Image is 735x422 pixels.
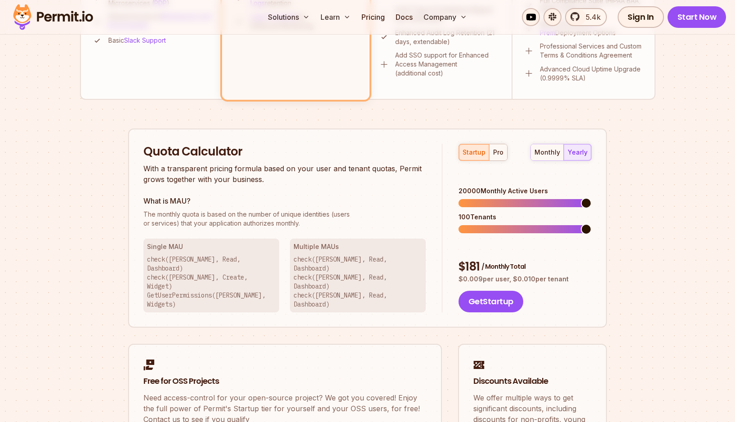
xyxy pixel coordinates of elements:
[147,255,276,309] p: check([PERSON_NAME], Read, Dashboard) check([PERSON_NAME], Create, Widget) GetUserPermissions([PE...
[9,2,97,32] img: Permit logo
[540,20,598,36] a: On-Prem
[392,8,416,26] a: Docs
[493,148,503,157] div: pro
[459,291,523,312] button: GetStartup
[294,242,422,251] h3: Multiple MAUs
[108,36,166,45] p: Basic
[668,6,726,28] a: Start Now
[618,6,664,28] a: Sign In
[143,144,426,160] h2: Quota Calculator
[535,148,560,157] div: monthly
[540,42,644,60] p: Professional Services and Custom Terms & Conditions Agreement
[420,8,471,26] button: Company
[143,210,426,219] span: The monthly quota is based on the number of unique identities (users
[264,8,313,26] button: Solutions
[147,242,276,251] h3: Single MAU
[124,36,166,44] a: Slack Support
[395,51,501,78] p: Add SSO support for Enhanced Access Management (additional cost)
[459,259,592,275] div: $ 181
[459,187,592,195] div: 20000 Monthly Active Users
[481,262,526,271] span: / Monthly Total
[540,65,644,83] p: Advanced Cloud Uptime Upgrade (0.9999% SLA)
[459,275,592,284] p: $ 0.009 per user, $ 0.010 per tenant
[143,195,426,206] h3: What is MAU?
[565,8,607,26] a: 5.4k
[143,376,427,387] h2: Free for OSS Projects
[473,376,592,387] h2: Discounts Available
[294,255,422,309] p: check([PERSON_NAME], Read, Dashboard) check([PERSON_NAME], Read, Dashboard) check([PERSON_NAME], ...
[358,8,388,26] a: Pricing
[395,28,501,46] p: Enhanced Audit Log Retention (21 days, extendable)
[143,210,426,228] p: or services) that your application authorizes monthly.
[317,8,354,26] button: Learn
[143,163,426,185] p: With a transparent pricing formula based on your user and tenant quotas, Permit grows together wi...
[580,12,601,22] span: 5.4k
[459,213,592,222] div: 100 Tenants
